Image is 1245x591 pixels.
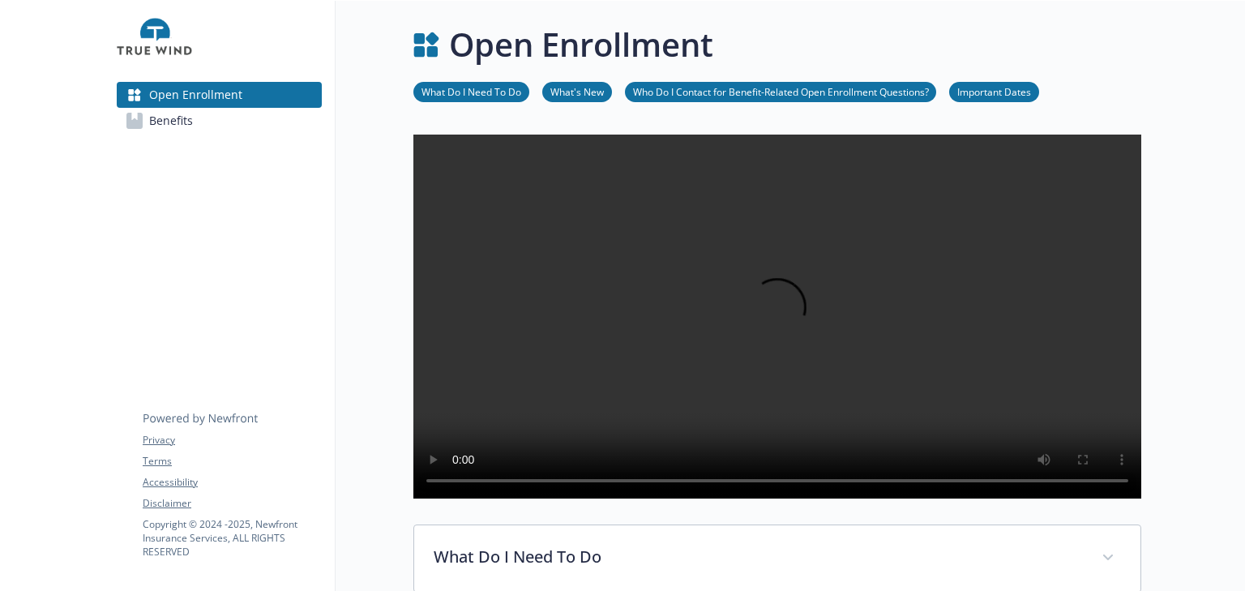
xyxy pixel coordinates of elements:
p: Copyright © 2024 - 2025 , Newfront Insurance Services, ALL RIGHTS RESERVED [143,517,321,559]
a: Open Enrollment [117,82,322,108]
a: What's New [542,84,612,99]
a: Privacy [143,433,321,448]
span: Open Enrollment [149,82,242,108]
h1: Open Enrollment [449,20,713,69]
span: Benefits [149,108,193,134]
a: What Do I Need To Do [413,84,529,99]
a: Terms [143,454,321,469]
a: Disclaimer [143,496,321,511]
a: Accessibility [143,475,321,490]
p: What Do I Need To Do [434,545,1082,569]
a: Benefits [117,108,322,134]
a: Important Dates [949,84,1039,99]
a: Who Do I Contact for Benefit-Related Open Enrollment Questions? [625,84,936,99]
